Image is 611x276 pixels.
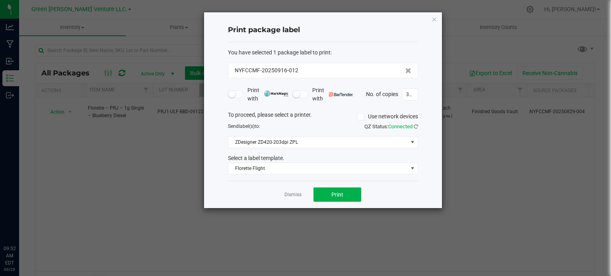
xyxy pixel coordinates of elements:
span: ZDesigner ZD420-203dpi ZPL [228,137,408,148]
span: Print with [312,86,353,103]
div: Select a label template. [222,154,424,162]
span: No. of copies [366,91,398,97]
span: QZ Status: [364,124,418,129]
label: Use network devices [357,112,418,121]
iframe: Resource center unread badge [23,211,33,221]
img: mark_magic_cybra.png [264,91,288,97]
span: Send to: [228,124,260,129]
img: bartender.png [329,93,353,97]
span: You have selected 1 package label to print [228,49,331,56]
span: Print [331,191,343,198]
h4: Print package label [228,25,418,35]
span: label(s) [239,124,255,129]
button: Print [313,187,361,202]
div: To proceed, please select a printer. [222,111,424,123]
span: NYFCCMF-20250916-012 [235,66,298,75]
iframe: Resource center [8,212,32,236]
span: Print with [247,86,288,103]
a: Dismiss [284,191,302,198]
span: Connected [388,124,413,129]
div: : [228,48,418,57]
span: Florette Flight [228,163,408,174]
